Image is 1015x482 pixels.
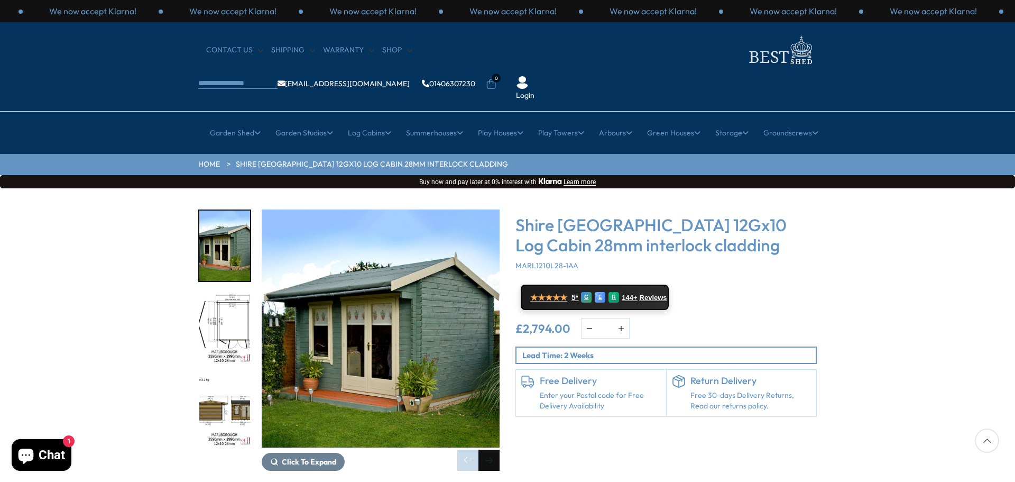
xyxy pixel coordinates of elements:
p: We now accept Klarna! [189,5,276,17]
div: 3 / 16 [198,375,251,448]
span: Click To Expand [282,457,336,467]
span: ★★★★★ [530,293,567,303]
button: Click To Expand [262,453,345,471]
img: logo [743,33,817,67]
p: Free 30-days Delivery Returns, Read our returns policy. [690,390,811,411]
div: E [595,292,605,303]
a: Summerhouses [406,120,463,146]
p: We now accept Klarna! [750,5,837,17]
ins: £2,794.00 [515,323,570,334]
a: Arbours [599,120,632,146]
div: 3 / 3 [863,5,1003,17]
p: We now accept Klarna! [469,5,557,17]
a: Warranty [323,45,374,56]
img: Marlborough_7_3123f303-0f06-4683-a69a-de8e16965eae_200x200.jpg [199,211,250,281]
p: We now accept Klarna! [329,5,417,17]
a: Enter your Postal code for Free Delivery Availability [540,390,661,411]
p: We now accept Klarna! [610,5,697,17]
h6: Return Delivery [690,375,811,387]
a: 0 [486,79,496,89]
div: G [581,292,592,303]
a: Garden Studios [275,120,333,146]
a: CONTACT US [206,45,263,56]
img: 12x10MarlboroughSTDELEVATIONSMMFT28mmTEMP_56476c18-d6f5-457f-ac15-447675c32051_200x200.jpg [199,376,250,447]
span: Reviews [640,294,667,302]
a: Play Houses [478,120,523,146]
a: Shire [GEOGRAPHIC_DATA] 12Gx10 Log Cabin 28mm interlock cladding [236,159,508,170]
div: 2 / 3 [303,5,443,17]
a: Green Houses [647,120,700,146]
a: Log Cabins [348,120,391,146]
h6: Free Delivery [540,375,661,387]
a: 01406307230 [422,80,475,87]
a: [EMAIL_ADDRESS][DOMAIN_NAME] [278,80,410,87]
div: 1 / 3 [583,5,723,17]
div: 2 / 16 [198,293,251,365]
div: 3 / 3 [443,5,583,17]
a: Shipping [271,45,315,56]
a: Shop [382,45,412,56]
a: Groundscrews [763,120,818,146]
a: Garden Shed [210,120,261,146]
span: MARL1210L28-1AA [515,261,578,270]
inbox-online-store-chat: Shopify online store chat [8,439,75,474]
img: Shire Marlborough 12Gx10 Log Cabin 28mm interlock cladding - Best Shed [262,210,500,448]
img: User Icon [516,76,529,89]
a: HOME [198,159,220,170]
div: 1 / 3 [163,5,303,17]
div: 2 / 3 [723,5,863,17]
div: 1 / 16 [198,210,251,282]
p: We now accept Klarna! [49,5,136,17]
a: Play Towers [538,120,584,146]
div: 3 / 3 [23,5,163,17]
a: Storage [715,120,749,146]
div: R [608,292,619,303]
p: We now accept Klarna! [890,5,977,17]
div: 1 / 16 [262,210,500,471]
a: Login [516,90,534,101]
span: 144+ [622,294,637,302]
img: 12x10MarlboroughSTDFLOORPLANMMFT28mmTEMP_dcc92798-60a6-423a-957c-a89463604aa4_200x200.jpg [199,294,250,364]
a: ★★★★★ 5* G E R 144+ Reviews [521,285,669,310]
div: Next slide [478,450,500,471]
h3: Shire [GEOGRAPHIC_DATA] 12Gx10 Log Cabin 28mm interlock cladding [515,215,817,256]
div: Previous slide [457,450,478,471]
p: Lead Time: 2 Weeks [522,350,816,361]
span: 0 [492,74,501,83]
